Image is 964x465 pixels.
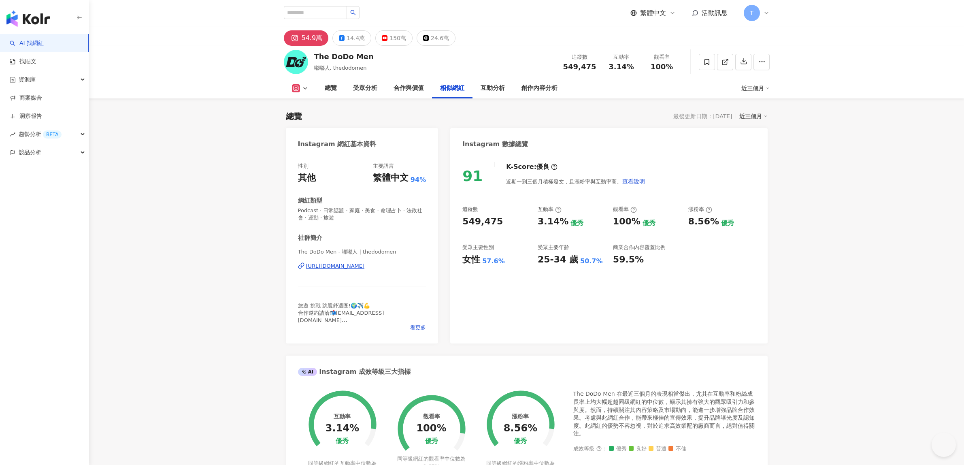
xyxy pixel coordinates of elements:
div: 最後更新日期：[DATE] [673,113,732,119]
div: 近三個月 [739,111,768,122]
span: search [350,10,356,15]
div: 受眾分析 [353,83,377,93]
div: 優秀 [336,437,349,445]
div: 54.9萬 [302,32,323,44]
div: 優秀 [643,219,655,228]
div: 相似網紅 [440,83,464,93]
img: logo [6,11,50,27]
div: 14.4萬 [347,32,365,44]
div: 59.5% [613,254,644,266]
a: searchAI 找網紅 [10,39,44,47]
div: Instagram 成效等級三大指標 [298,367,411,376]
span: 不佳 [668,446,686,452]
div: 優良 [536,162,549,171]
div: The DoDo Men 在最近三個月的表現相當傑出，尤其在互動率和粉絲成長率上均大幅超越同級網紅的中位數，顯示其擁有強大的觀眾吸引力和參與度。然而，持續關注其內容策略及市場動向，能進一步增強品... [573,390,755,438]
div: 優秀 [570,219,583,228]
div: 150萬 [389,32,406,44]
div: 追蹤數 [462,206,478,213]
div: 優秀 [514,437,527,445]
div: [URL][DOMAIN_NAME] [306,262,365,270]
iframe: Help Scout Beacon - Open [932,433,956,457]
div: 女性 [462,254,480,266]
div: 繁體中文 [373,172,409,184]
div: 追蹤數 [563,53,596,61]
div: 優秀 [425,437,438,445]
div: 3.14% [326,423,359,434]
span: 繁體中文 [640,9,666,17]
div: 100% [613,215,641,228]
button: 14.4萬 [332,30,371,46]
div: 主要語言 [373,162,394,170]
div: 互動率 [606,53,637,61]
span: Podcast · 日常話題 · 家庭 · 美食 · 命理占卜 · 法政社會 · 運動 · 旅遊 [298,207,426,222]
div: 25-34 歲 [538,254,578,266]
div: 8.56% [688,215,719,228]
button: 54.9萬 [284,30,329,46]
div: 3.14% [538,215,568,228]
span: 549,475 [563,62,596,71]
div: 總覽 [286,111,302,122]
a: 商案媒合 [10,94,42,102]
span: 看更多 [410,324,426,331]
div: 24.6萬 [431,32,449,44]
button: 24.6萬 [417,30,455,46]
a: 找貼文 [10,58,36,66]
div: 漲粉率 [512,413,529,420]
div: 57.6% [482,257,505,266]
a: 洞察報告 [10,112,42,120]
div: 性別 [298,162,309,170]
div: 其他 [298,172,316,184]
div: 受眾主要年齡 [538,244,569,251]
div: 100% [416,423,446,434]
div: 91 [462,168,483,184]
a: [URL][DOMAIN_NAME] [298,262,426,270]
span: 優秀 [609,446,627,452]
span: 競品分析 [19,143,41,162]
span: 旅遊 挑戰 跳脫舒適圈!🌍✈️💪 合作邀約請洽📬[EMAIL_ADDRESS][DOMAIN_NAME] 點擊下方連結可以看到 1. Be You [PERSON_NAME]持續熱賣中👇 2. ... [298,303,400,346]
span: 良好 [629,446,647,452]
div: 觀看率 [613,206,637,213]
div: Instagram 網紅基本資料 [298,140,377,149]
div: 549,475 [462,215,503,228]
span: 活動訊息 [702,9,728,17]
div: 總覽 [325,83,337,93]
div: 近三個月 [741,82,770,95]
div: 創作內容分析 [521,83,558,93]
span: 94% [411,175,426,184]
div: 優秀 [721,219,734,228]
div: 50.7% [580,257,603,266]
div: 近期一到三個月積極發文，且漲粉率與互動率高。 [506,173,645,190]
span: 普通 [649,446,666,452]
div: The DoDo Men [314,51,374,62]
span: 趨勢分析 [19,125,62,143]
div: 商業合作內容覆蓋比例 [613,244,666,251]
div: 成效等級 ： [573,446,755,452]
div: 漲粉率 [688,206,712,213]
span: 查看說明 [622,178,645,185]
div: 社群簡介 [298,234,322,242]
span: rise [10,132,15,137]
span: 嘟嘟人, thedodomen [314,65,367,71]
div: 受眾主要性別 [462,244,494,251]
span: 資源庫 [19,70,36,89]
span: 100% [651,63,673,71]
div: AI [298,368,317,376]
div: 互動率 [538,206,562,213]
div: 觀看率 [423,413,440,420]
button: 查看說明 [622,173,645,190]
div: 觀看率 [647,53,677,61]
div: K-Score : [506,162,558,171]
div: 互動率 [334,413,351,420]
span: T [750,9,753,17]
span: 3.14% [609,63,634,71]
span: The DoDo Men - 嘟嘟人 | thedodomen [298,248,426,256]
img: KOL Avatar [284,50,308,74]
div: Instagram 數據總覽 [462,140,528,149]
div: 8.56% [504,423,537,434]
button: 150萬 [375,30,413,46]
div: 網紅類型 [298,196,322,205]
div: 互動分析 [481,83,505,93]
div: BETA [43,130,62,139]
div: 合作與價值 [394,83,424,93]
